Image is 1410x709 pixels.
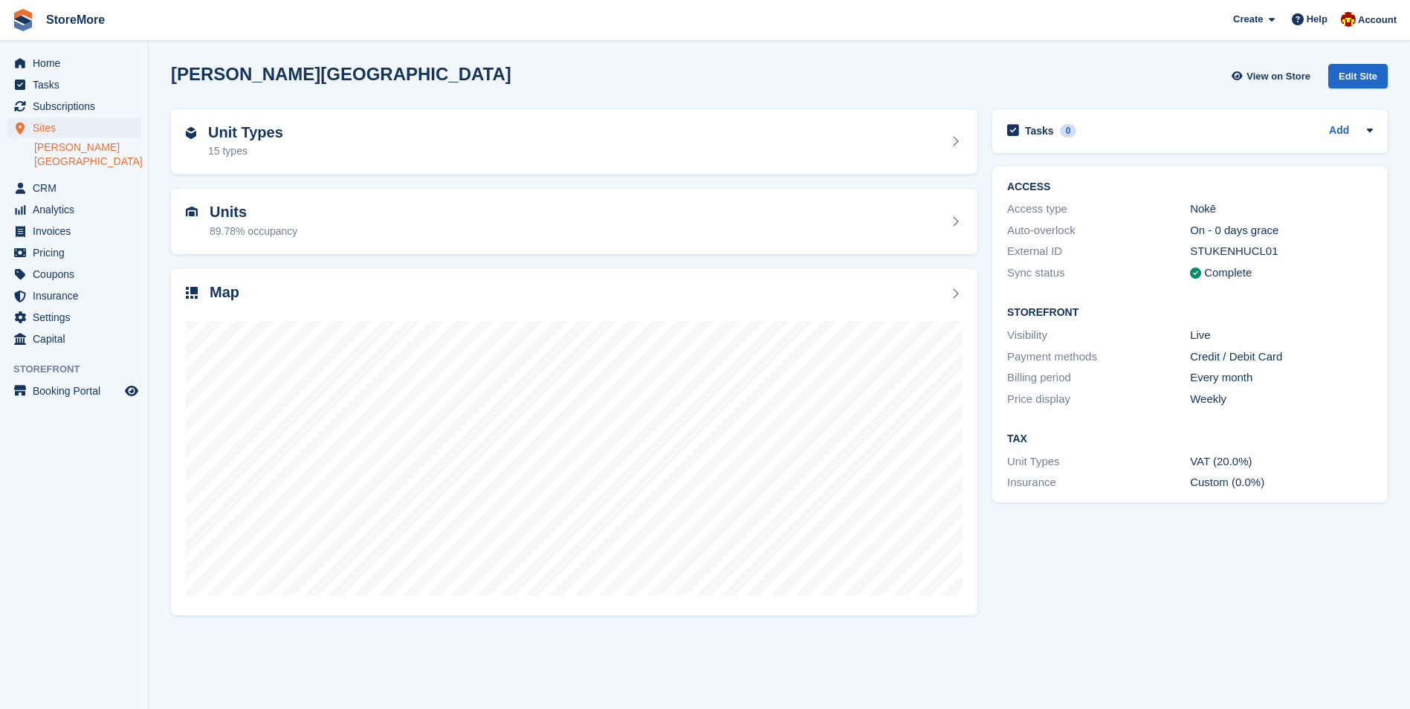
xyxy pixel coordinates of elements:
[33,285,122,306] span: Insurance
[1190,349,1373,366] div: Credit / Debit Card
[7,264,140,285] a: menu
[7,74,140,95] a: menu
[7,53,140,74] a: menu
[7,178,140,198] a: menu
[7,199,140,220] a: menu
[1329,123,1349,140] a: Add
[1007,391,1190,408] div: Price display
[1007,181,1373,193] h2: ACCESS
[1190,453,1373,470] div: VAT (20.0%)
[171,189,977,254] a: Units 89.78% occupancy
[1204,265,1252,282] div: Complete
[1190,369,1373,386] div: Every month
[1007,265,1190,282] div: Sync status
[1246,69,1310,84] span: View on Store
[1060,124,1077,137] div: 0
[1190,327,1373,344] div: Live
[1007,474,1190,491] div: Insurance
[210,224,297,239] div: 89.78% occupancy
[33,328,122,349] span: Capital
[1358,13,1397,27] span: Account
[33,74,122,95] span: Tasks
[33,178,122,198] span: CRM
[1190,222,1373,239] div: On - 0 days grace
[1229,64,1316,88] a: View on Store
[1007,307,1373,319] h2: Storefront
[33,53,122,74] span: Home
[1190,474,1373,491] div: Custom (0.0%)
[123,382,140,400] a: Preview store
[171,269,977,616] a: Map
[7,285,140,306] a: menu
[1007,327,1190,344] div: Visibility
[171,109,977,175] a: Unit Types 15 types
[12,9,34,31] img: stora-icon-8386f47178a22dfd0bd8f6a31ec36ba5ce8667c1dd55bd0f319d3a0aa187defe.svg
[7,307,140,328] a: menu
[1328,64,1388,88] div: Edit Site
[1007,433,1373,445] h2: Tax
[1025,124,1054,137] h2: Tasks
[33,221,122,242] span: Invoices
[1007,243,1190,260] div: External ID
[40,7,111,32] a: StoreMore
[33,381,122,401] span: Booking Portal
[1190,243,1373,260] div: STUKENHUCL01
[7,221,140,242] a: menu
[1190,201,1373,218] div: Nokē
[7,242,140,263] a: menu
[1007,222,1190,239] div: Auto-overlock
[1341,12,1356,27] img: Store More Team
[186,287,198,299] img: map-icn-33ee37083ee616e46c38cad1a60f524a97daa1e2b2c8c0bc3eb3415660979fc1.svg
[33,242,122,263] span: Pricing
[1328,64,1388,94] a: Edit Site
[1007,453,1190,470] div: Unit Types
[1007,201,1190,218] div: Access type
[13,362,148,377] span: Storefront
[210,284,239,301] h2: Map
[1007,349,1190,366] div: Payment methods
[7,96,140,117] a: menu
[1007,369,1190,386] div: Billing period
[34,140,140,169] a: [PERSON_NAME][GEOGRAPHIC_DATA]
[1233,12,1263,27] span: Create
[7,328,140,349] a: menu
[171,64,511,84] h2: [PERSON_NAME][GEOGRAPHIC_DATA]
[208,143,283,159] div: 15 types
[1307,12,1327,27] span: Help
[33,307,122,328] span: Settings
[186,207,198,217] img: unit-icn-7be61d7bf1b0ce9d3e12c5938cc71ed9869f7b940bace4675aadf7bd6d80202e.svg
[208,124,283,141] h2: Unit Types
[33,96,122,117] span: Subscriptions
[210,204,297,221] h2: Units
[7,381,140,401] a: menu
[33,117,122,138] span: Sites
[33,199,122,220] span: Analytics
[186,127,196,139] img: unit-type-icn-2b2737a686de81e16bb02015468b77c625bbabd49415b5ef34ead5e3b44a266d.svg
[33,264,122,285] span: Coupons
[7,117,140,138] a: menu
[1190,391,1373,408] div: Weekly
